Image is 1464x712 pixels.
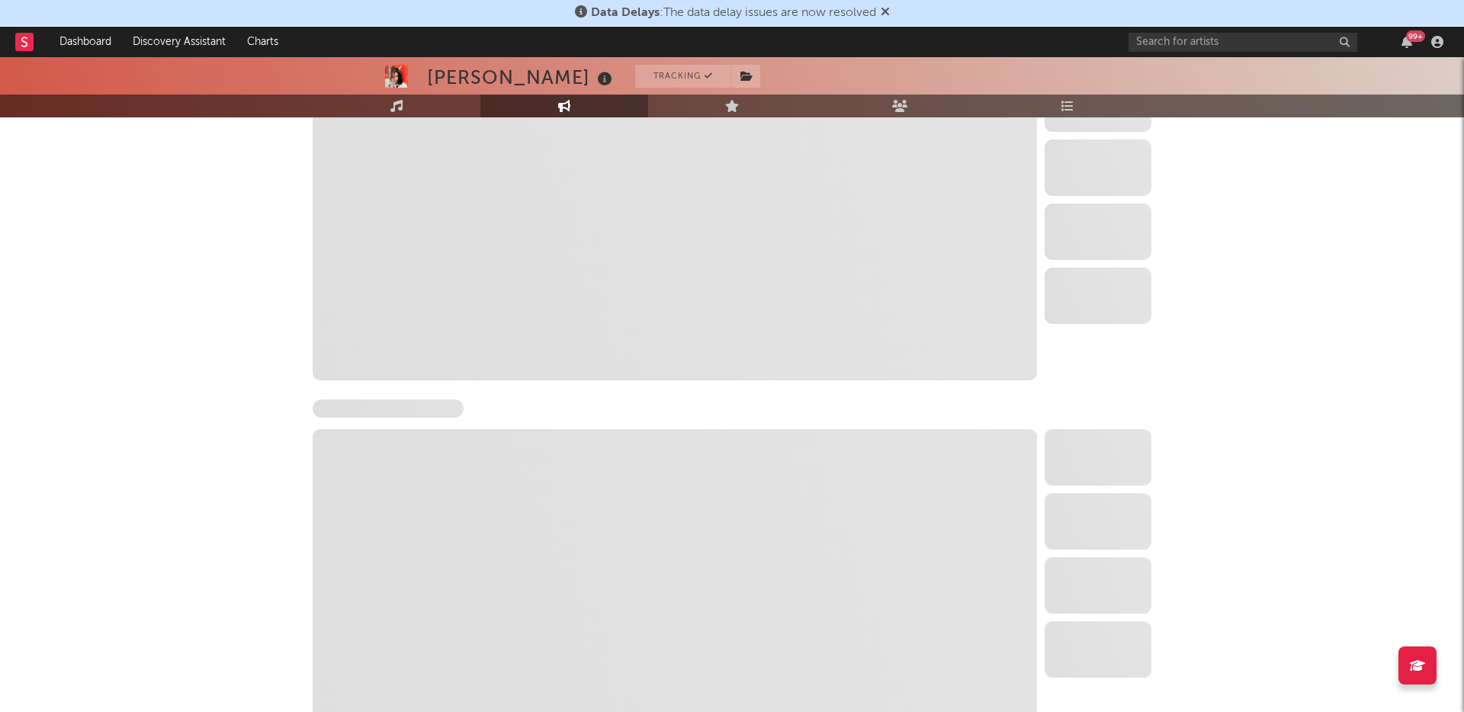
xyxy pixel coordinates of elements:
a: Charts [236,27,289,57]
div: 99 + [1406,30,1425,42]
button: 99+ [1401,36,1412,48]
input: Search for artists [1128,33,1357,52]
a: Discovery Assistant [122,27,236,57]
div: [PERSON_NAME] [427,65,616,90]
span: Spotify Monthly Listeners [313,399,464,418]
button: Tracking [635,65,730,88]
a: Dashboard [49,27,122,57]
span: Dismiss [881,7,890,19]
span: : The data delay issues are now resolved [591,7,876,19]
span: Data Delays [591,7,660,19]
